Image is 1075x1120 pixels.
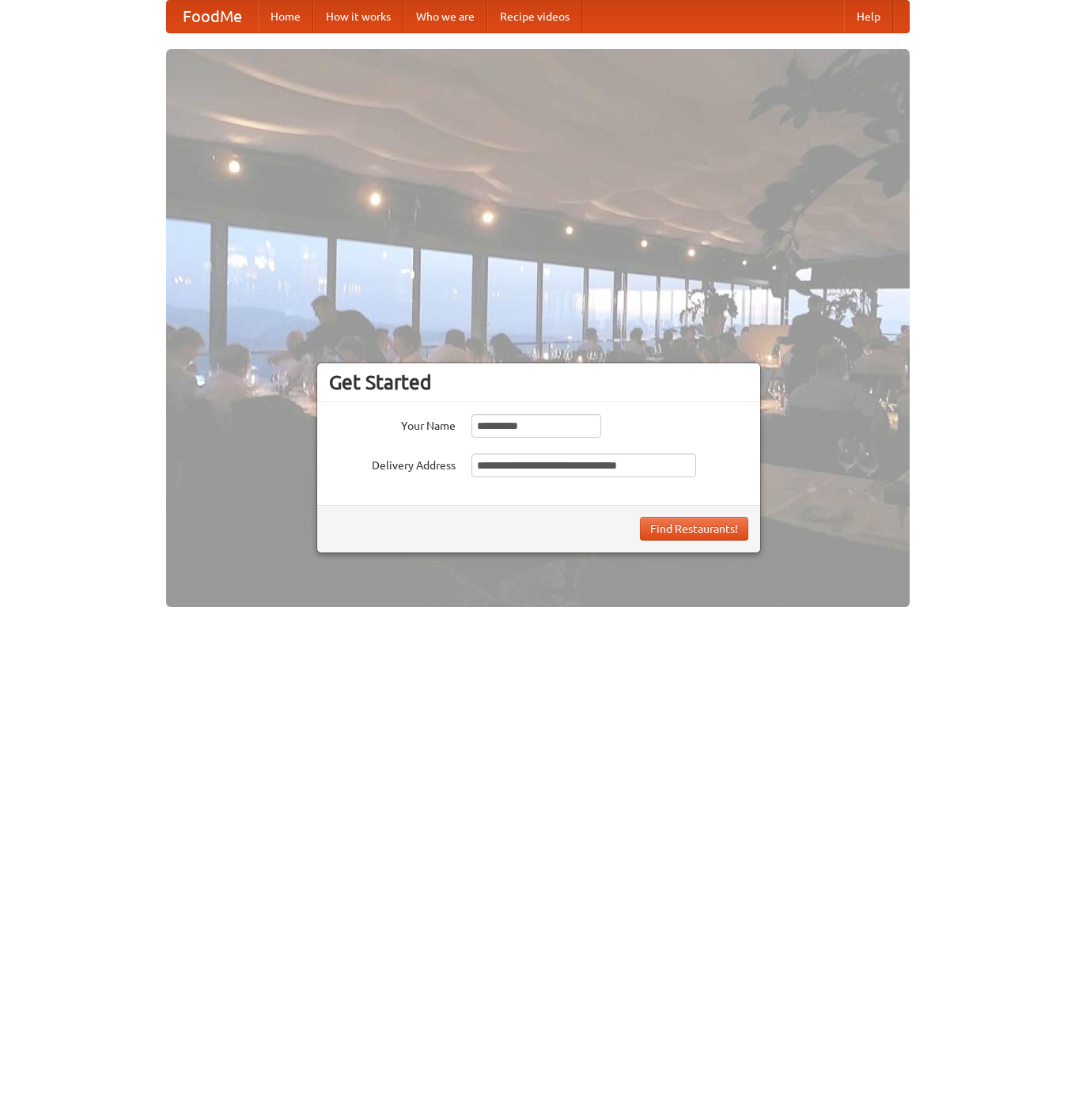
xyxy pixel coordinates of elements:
a: Who we are [403,1,487,32]
label: Delivery Address [329,454,456,473]
button: Find Restaurants! [640,517,748,541]
label: Your Name [329,414,456,434]
a: Recipe videos [487,1,582,32]
a: FoodMe [167,1,258,32]
a: How it works [313,1,403,32]
a: Help [844,1,893,32]
a: Home [258,1,313,32]
h3: Get Started [329,370,748,394]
